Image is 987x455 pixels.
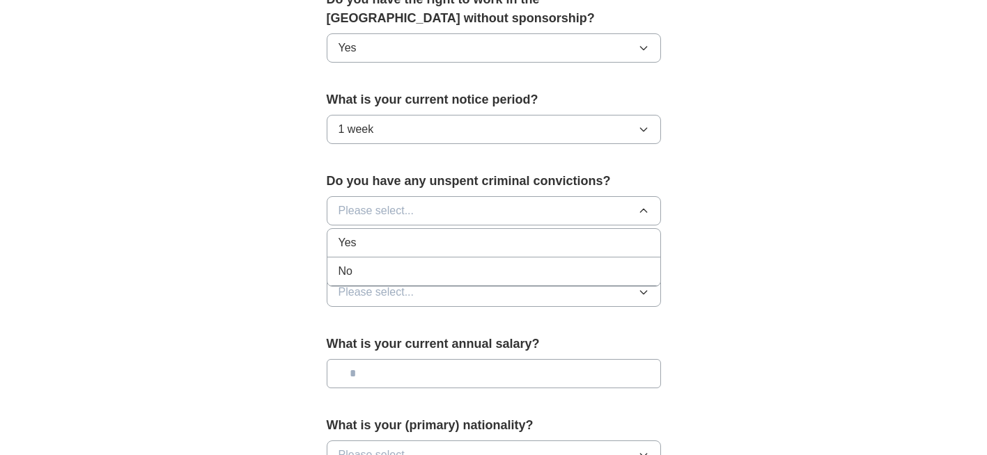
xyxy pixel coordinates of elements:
[339,284,414,301] span: Please select...
[327,196,661,225] button: Please select...
[327,416,661,435] label: What is your (primary) nationality?
[339,202,414,219] span: Please select...
[327,278,661,307] button: Please select...
[327,115,661,144] button: 1 week
[327,90,661,109] label: What is your current notice period?
[339,121,374,138] span: 1 week
[327,172,661,191] label: Do you have any unspent criminal convictions?
[339,263,352,280] span: No
[327,335,661,353] label: What is your current annual salary?
[327,33,661,63] button: Yes
[339,40,357,56] span: Yes
[339,234,357,251] span: Yes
